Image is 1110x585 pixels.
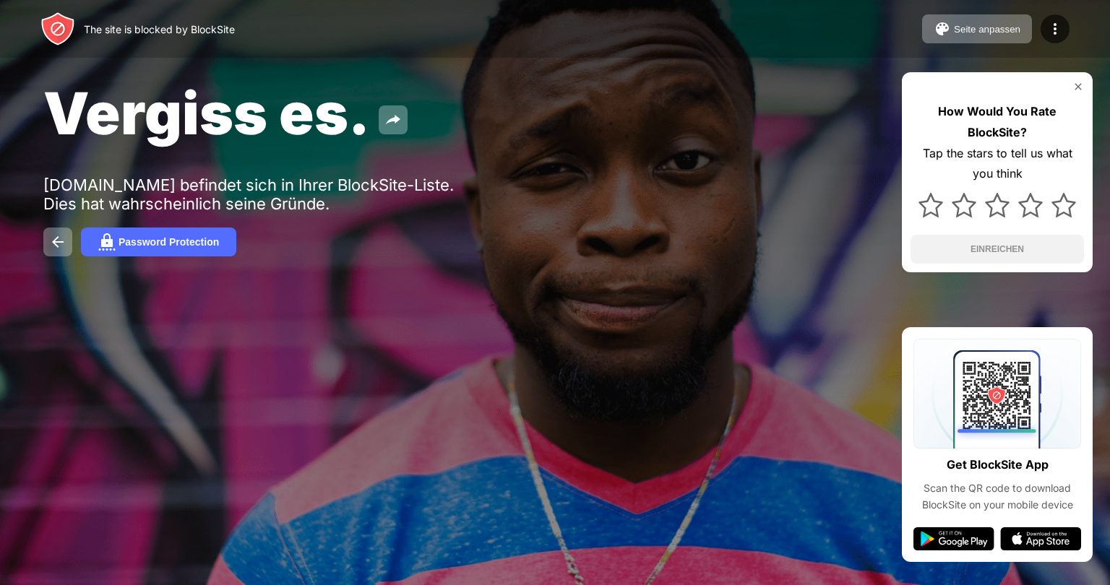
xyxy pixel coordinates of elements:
[40,12,75,46] img: header-logo.svg
[952,193,976,217] img: star.svg
[43,78,370,148] span: Vergiss es.
[81,227,236,256] button: Password Protection
[384,111,402,129] img: share.svg
[911,235,1084,264] button: EINREICHEN
[1072,81,1084,92] img: rate-us-close.svg
[913,480,1081,513] div: Scan the QR code to download BlockSite on your mobile device
[954,24,1020,35] div: Seite anpassen
[1051,193,1076,217] img: star.svg
[43,175,490,213] div: [DOMAIN_NAME] befindet sich in Ihrer BlockSite-Liste. Dies hat wahrscheinlich seine Gründe.
[1000,527,1081,550] img: app-store.svg
[947,454,1049,475] div: Get BlockSite App
[1046,20,1064,38] img: menu-icon.svg
[1018,193,1043,217] img: star.svg
[119,236,219,248] div: Password Protection
[985,193,1010,217] img: star.svg
[922,14,1032,43] button: Seite anpassen
[918,193,943,217] img: star.svg
[913,527,994,550] img: google-play.svg
[934,20,951,38] img: pallet.svg
[913,339,1081,448] img: qrcode.svg
[911,143,1084,185] div: Tap the stars to tell us what you think
[84,23,235,35] div: The site is blocked by BlockSite
[911,101,1084,143] div: How Would You Rate BlockSite?
[98,233,116,251] img: password.svg
[49,233,66,251] img: back.svg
